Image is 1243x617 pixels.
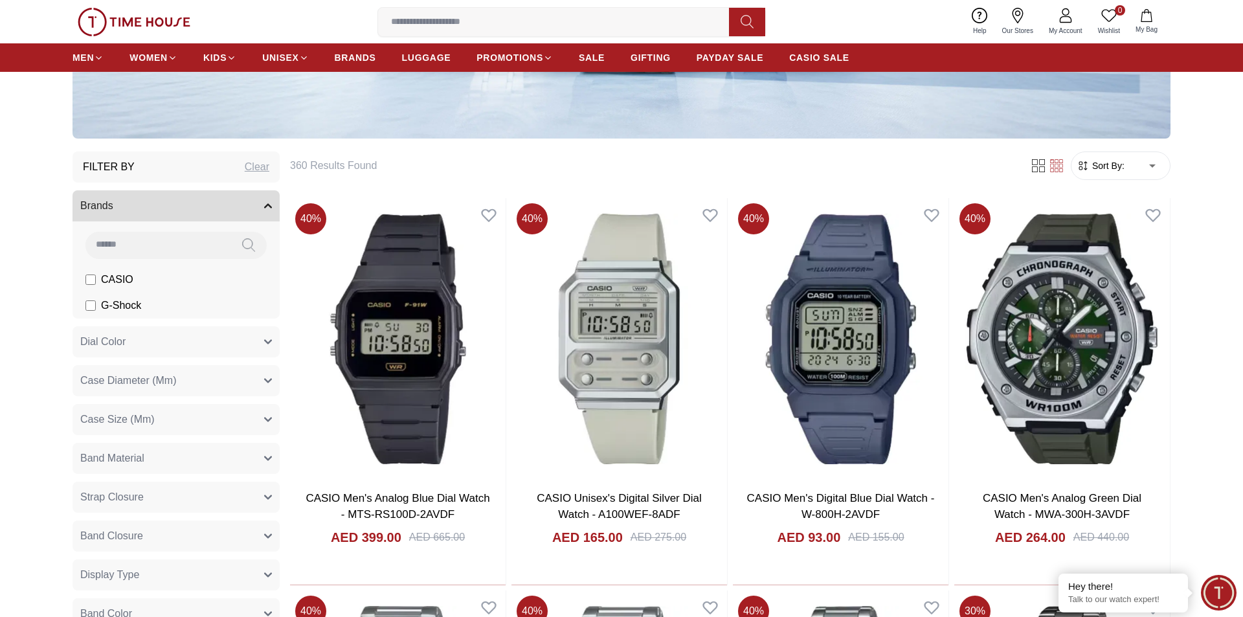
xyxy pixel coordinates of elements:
h3: Filter By [83,159,135,175]
span: 40 % [517,203,548,234]
a: MEN [73,46,104,69]
span: Case Size (Mm) [80,412,155,427]
span: Band Material [80,451,144,466]
span: 40 % [959,203,991,234]
a: UNISEX [262,46,308,69]
span: CASIO SALE [789,51,849,64]
span: Dial Color [80,334,126,350]
span: Wishlist [1093,26,1125,36]
span: G-Shock [101,298,141,313]
a: Help [965,5,994,38]
span: PAYDAY SALE [697,51,763,64]
div: AED 275.00 [631,530,686,545]
button: Band Material [73,443,280,474]
div: Clear [245,159,269,175]
a: PAYDAY SALE [697,46,763,69]
h4: AED 399.00 [331,528,401,546]
span: Strap Closure [80,489,144,505]
h4: AED 165.00 [552,528,623,546]
img: CASIO Unisex's Digital Silver Dial Watch - A100WEF-8ADF [511,198,727,480]
div: AED 155.00 [848,530,904,545]
span: MEN [73,51,94,64]
a: CASIO Men's Analog Green Dial Watch - MWA-300H-3AVDF [983,492,1141,521]
a: CASIO Unisex's Digital Silver Dial Watch - A100WEF-8ADF [537,492,702,521]
span: Help [968,26,992,36]
span: My Bag [1130,25,1163,34]
span: WOMEN [129,51,168,64]
a: CASIO Men's Digital Blue Dial Watch - W-800H-2AVDF [747,492,935,521]
span: Our Stores [997,26,1038,36]
span: Band Closure [80,528,143,544]
span: KIDS [203,51,227,64]
span: Brands [80,198,113,214]
a: GIFTING [631,46,671,69]
button: Case Diameter (Mm) [73,365,280,396]
a: LUGGAGE [402,46,451,69]
input: G-Shock [85,300,96,311]
span: GIFTING [631,51,671,64]
button: Band Closure [73,521,280,552]
a: PROMOTIONS [476,46,553,69]
span: My Account [1044,26,1088,36]
span: SALE [579,51,605,64]
p: Talk to our watch expert! [1068,594,1178,605]
button: Dial Color [73,326,280,357]
span: 0 [1115,5,1125,16]
div: AED 440.00 [1073,530,1129,545]
img: CASIO Men's Digital Blue Dial Watch - W-800H-2AVDF [733,198,948,480]
a: Our Stores [994,5,1041,38]
span: Display Type [80,567,139,583]
div: Chat Widget [1201,575,1237,611]
a: 0Wishlist [1090,5,1128,38]
img: ... [78,8,190,36]
span: 40 % [295,203,326,234]
a: BRANDS [335,46,376,69]
h4: AED 93.00 [777,528,840,546]
img: CASIO Men's Analog Green Dial Watch - MWA-300H-3AVDF [954,198,1170,480]
span: LUGGAGE [402,51,451,64]
div: Hey there! [1068,580,1178,593]
h4: AED 264.00 [995,528,1066,546]
button: Strap Closure [73,482,280,513]
button: Case Size (Mm) [73,404,280,435]
a: SALE [579,46,605,69]
button: Brands [73,190,280,221]
a: CASIO Men's Analog Blue Dial Watch - MTS-RS100D-2AVDF [306,492,489,521]
span: CASIO [101,272,133,287]
div: AED 665.00 [409,530,465,545]
a: CASIO SALE [789,46,849,69]
span: PROMOTIONS [476,51,543,64]
a: KIDS [203,46,236,69]
button: Sort By: [1077,159,1125,172]
span: Case Diameter (Mm) [80,373,176,388]
button: Display Type [73,559,280,590]
span: BRANDS [335,51,376,64]
a: WOMEN [129,46,177,69]
span: UNISEX [262,51,298,64]
input: CASIO [85,275,96,285]
h6: 360 Results Found [290,158,1014,174]
span: Sort By: [1090,159,1125,172]
span: 40 % [738,203,769,234]
button: My Bag [1128,6,1165,37]
img: CASIO Men's Analog Blue Dial Watch - MTS-RS100D-2AVDF [290,198,506,480]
